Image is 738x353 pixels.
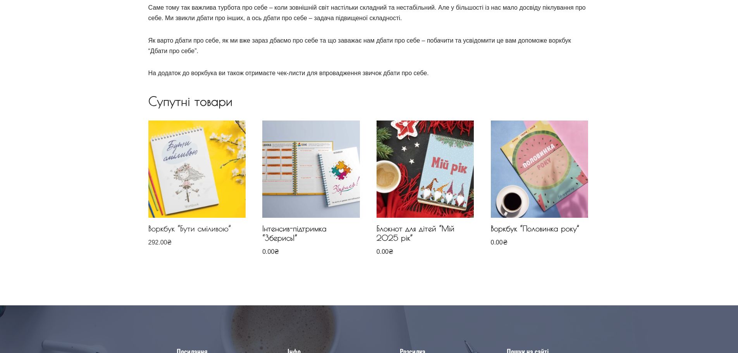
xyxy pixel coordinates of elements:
[491,239,507,246] bdi: 0.00
[148,35,590,56] p: Як варто дбати про себе, як ми вже зараз дбаємо про себе та що заважає нам дбати про себе – побач...
[377,121,474,257] a: Блокнот для дітей "Мій 2025 рік"Блокнот для дітей “Мій 2025 рік” 0.00₴
[148,2,590,23] p: Саме тому так важлива турбота про себе – коли зовнішній світ настільки складний та нестабільний. ...
[389,248,393,255] span: ₴
[503,239,507,246] span: ₴
[262,121,360,218] img: Інтенсив-підтримка "Зберись!"
[377,224,474,246] h2: Блокнот для дітей “Мій 2025 рік”
[148,224,246,237] h2: Воркбук “Бути сміливою”
[274,248,279,255] span: ₴
[148,94,590,108] h2: Супутні товари
[167,239,172,246] span: ₴
[148,68,590,78] p: На додаток до воркбука ви також отримаєте чек-листи для впровадження звичок дбати про себе.
[491,121,588,248] a: Воркбук "Половинка року"Воркбук “Половинка року” 0.00₴
[491,224,588,237] h2: Воркбук “Половинка року”
[148,121,246,218] img: Воркбук "Бути сміливою"
[148,239,172,246] bdi: 292.00
[491,121,588,218] img: Воркбук "Половинка року"
[262,248,279,255] bdi: 0.00
[262,121,360,257] a: Інтенсив-підтримка "Зберись!"Інтенсив-підтримка “Зберись!” 0.00₴
[148,121,246,248] a: Воркбук "Бути сміливою"Воркбук “Бути сміливою” 292.00₴
[262,224,360,246] h2: Інтенсив-підтримка “Зберись!”
[377,248,393,255] bdi: 0.00
[377,121,474,218] img: Блокнот для дітей "Мій 2025 рік"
